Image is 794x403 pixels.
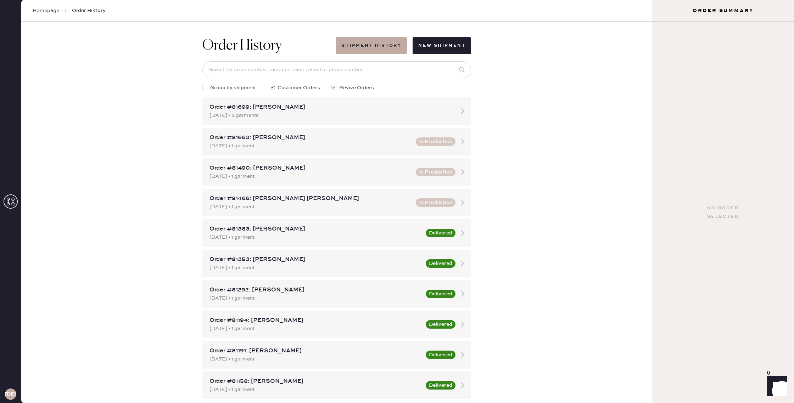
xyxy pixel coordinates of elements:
div: Order #81191: [PERSON_NAME] [209,347,421,355]
div: Order #81292: [PERSON_NAME] [209,286,421,294]
div: Order #81383: [PERSON_NAME] [209,225,421,233]
button: In Production [416,137,455,146]
div: Order #81353: [PERSON_NAME] [209,255,421,264]
div: Order #81490: [PERSON_NAME] [209,164,412,172]
div: [DATE] • 1 garment [209,294,421,302]
span: Group by shipment [210,84,256,92]
div: [DATE] • 1 garment [209,386,421,393]
button: In Production [416,198,455,207]
div: [DATE] • 1 garment [209,325,421,333]
span: Order History [72,7,106,14]
h3: [DEMOGRAPHIC_DATA] [5,392,16,397]
div: [DATE] • 1 garment [209,172,412,180]
iframe: Front Chat [760,371,791,402]
div: [DATE] • 3 garments [209,112,451,119]
div: [DATE] • 1 garment [209,355,421,363]
div: Order #81699: [PERSON_NAME] [209,103,451,112]
span: Revive Orders [339,84,374,92]
div: [DATE] • 1 garment [209,203,412,211]
div: Order #81194: [PERSON_NAME] [209,316,421,325]
button: Delivered [426,290,455,298]
input: Search by order number, customer name, email or phone number [202,61,471,78]
span: Customer Orders [278,84,320,92]
button: New Shipment [413,37,471,54]
button: Delivered [426,259,455,268]
button: Delivered [426,381,455,390]
button: Shipment History [336,37,407,54]
div: No order selected [707,204,739,221]
div: Order #81466: [PERSON_NAME] [PERSON_NAME] [209,194,412,203]
button: Delivered [426,320,455,329]
div: [DATE] • 1 garment [209,142,412,150]
button: Delivered [426,351,455,359]
button: In Production [416,168,455,176]
div: [DATE] • 1 garment [209,264,421,272]
h3: Order Summary [652,7,794,14]
div: [DATE] • 1 garment [209,233,421,241]
div: Order #81663: [PERSON_NAME] [209,134,412,142]
div: Order #81158: [PERSON_NAME] [209,377,421,386]
h1: Order History [202,37,282,54]
button: Delivered [426,229,455,237]
a: Homepage [33,7,59,14]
